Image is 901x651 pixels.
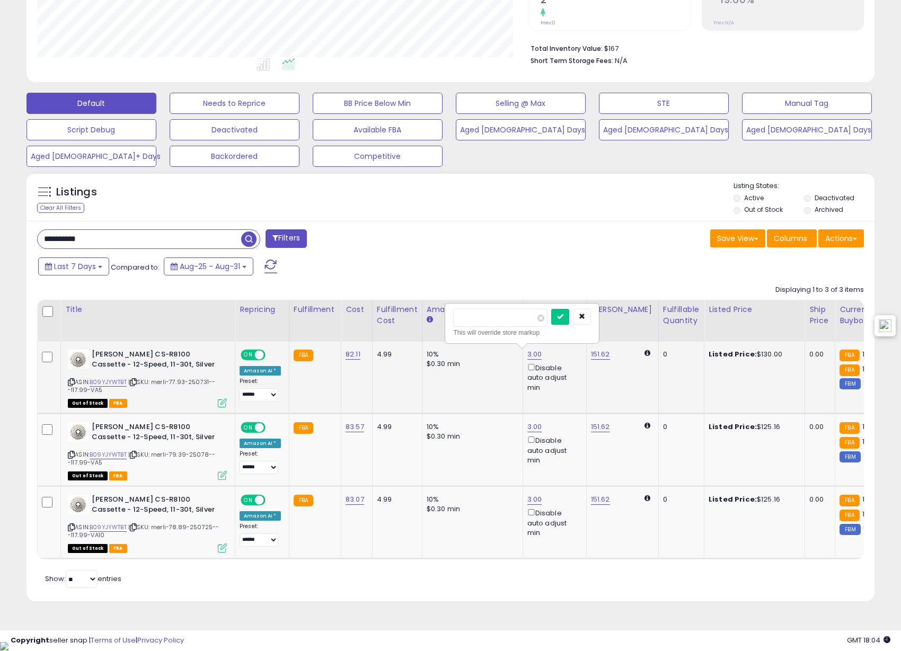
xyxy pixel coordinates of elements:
[240,366,281,376] div: Amazon AI *
[294,304,337,315] div: Fulfillment
[809,495,827,504] div: 0.00
[527,362,578,393] div: Disable auto adjust min
[240,378,281,402] div: Preset:
[847,635,890,645] span: 2025-09-8 18:04 GMT
[774,233,807,244] span: Columns
[92,422,220,444] b: [PERSON_NAME] CS-R8100 Cassette - 12-Speed, 11-30t, Silver
[90,378,127,387] a: B09YJYWTBT
[840,304,894,326] div: Current Buybox Price
[377,422,414,432] div: 4.99
[90,523,127,532] a: B09YJYWTBT
[26,146,156,167] button: Aged [DEMOGRAPHIC_DATA]+ Days
[242,351,255,360] span: ON
[68,399,108,408] span: All listings that are currently out of stock and unavailable for purchase on Amazon
[240,450,281,474] div: Preset:
[815,205,843,214] label: Archived
[294,495,313,506] small: FBA
[744,205,783,214] label: Out of Stock
[527,494,542,505] a: 3.00
[11,635,49,645] strong: Copyright
[709,422,757,432] b: Listed Price:
[313,146,443,167] button: Competitive
[68,495,227,551] div: ASIN:
[346,422,364,432] a: 83.57
[862,364,884,374] span: 129.85
[240,304,285,315] div: Repricing
[775,285,864,295] div: Displaying 1 to 3 of 3 items
[709,350,797,359] div: $130.00
[242,423,255,432] span: ON
[68,450,215,466] span: | SKU: merli-79.39-25078---117.99-VA5
[68,350,227,406] div: ASIN:
[68,544,108,553] span: All listings that are currently out of stock and unavailable for purchase on Amazon
[862,349,881,359] span: 119.99
[862,436,884,447] span: 129.85
[427,315,433,325] small: Amazon Fees.
[109,399,127,408] span: FBA
[68,378,216,394] span: | SKU: merli-77.93-250731---117.99-VA5
[818,229,864,247] button: Actions
[615,56,628,66] span: N/A
[744,193,764,202] label: Active
[863,452,871,462] span: 117
[531,41,856,54] li: $167
[266,229,307,248] button: Filters
[527,434,578,465] div: Disable auto adjust min
[26,119,156,140] button: Script Debug
[54,261,96,272] span: Last 7 Days
[264,496,281,505] span: OFF
[264,423,281,432] span: OFF
[767,229,817,247] button: Columns
[427,432,515,441] div: $0.30 min
[879,319,891,332] img: icon48.png
[427,504,515,514] div: $0.30 min
[137,635,184,645] a: Privacy Policy
[45,574,121,584] span: Show: entries
[26,93,156,114] button: Default
[180,261,240,272] span: Aug-25 - Aug-31
[109,544,127,553] span: FBA
[91,635,136,645] a: Terms of Use
[734,181,874,191] p: Listing States:
[709,494,757,504] b: Listed Price:
[240,523,281,547] div: Preset:
[840,495,859,506] small: FBA
[709,422,797,432] div: $125.16
[38,257,109,275] button: Last 7 Days
[427,422,515,432] div: 10%
[840,364,859,376] small: FBA
[591,304,654,315] div: [PERSON_NAME]
[346,494,364,505] a: 83.07
[37,203,84,213] div: Clear All Filters
[591,349,610,360] a: 151.62
[840,378,860,389] small: FBM
[709,495,797,504] div: $125.16
[109,471,127,480] span: FBA
[862,509,884,519] span: 129.85
[840,451,860,462] small: FBM
[713,20,734,26] small: Prev: N/A
[92,495,220,517] b: [PERSON_NAME] CS-R8100 Cassette - 12-Speed, 11-30t, Silver
[809,422,827,432] div: 0.00
[862,494,881,504] span: 119.99
[591,422,610,432] a: 151.62
[840,437,859,449] small: FBA
[170,119,299,140] button: Deactivated
[11,636,184,646] div: seller snap | |
[599,119,729,140] button: Aged [DEMOGRAPHIC_DATA] Days
[663,422,696,432] div: 0
[591,494,610,505] a: 151.62
[313,93,443,114] button: BB Price Below Min
[456,119,586,140] button: Aged [DEMOGRAPHIC_DATA] Days
[68,422,89,441] img: 41x19hi5oHL._SL40_.jpg
[68,471,108,480] span: All listings that are currently out of stock and unavailable for purchase on Amazon
[170,93,299,114] button: Needs to Reprice
[599,93,729,114] button: STE
[427,304,518,315] div: Amazon Fees
[663,350,696,359] div: 0
[527,349,542,360] a: 3.00
[427,359,515,369] div: $0.30 min
[541,20,555,26] small: Prev: 0
[527,422,542,432] a: 3.00
[663,304,700,326] div: Fulfillable Quantity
